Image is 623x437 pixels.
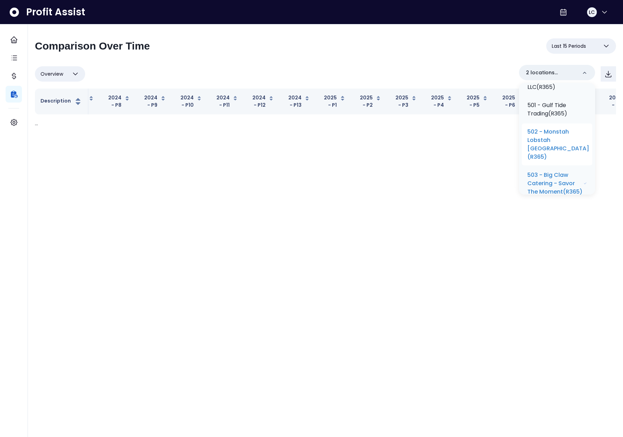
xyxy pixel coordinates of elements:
[392,94,417,109] button: 2025 - P3
[589,9,595,16] span: LC
[141,94,166,109] button: 2024 - P9
[357,94,381,109] button: 2025 - P2
[40,70,63,78] span: Overview
[40,97,82,106] button: Description
[105,94,130,109] button: 2024 - P8
[552,42,586,50] span: Last 15 Periods
[499,94,524,109] button: 2025 - P6
[527,101,587,118] p: 501 - Gulf Tide Trading(R365)
[321,94,346,109] button: 2025 - P1
[249,94,274,109] button: 2024 - P12
[26,6,85,18] span: Profit Assist
[527,171,584,196] p: 503 - Big Claw Catering - Savor The Moment(R365)
[463,94,488,109] button: 2025 - P5
[213,94,238,109] button: 2024 - P11
[177,94,202,109] button: 2024 - P10
[526,69,577,76] p: 2 locations selected
[35,40,150,52] h2: Comparison Over Time
[285,94,310,109] button: 2024 - P13
[428,94,452,109] button: 2025 - P4
[527,128,589,161] p: 502 - Monstah Lobstah [GEOGRAPHIC_DATA](R365)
